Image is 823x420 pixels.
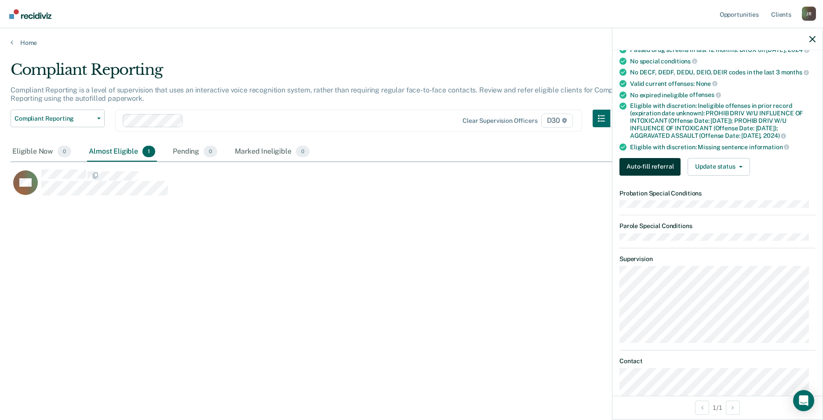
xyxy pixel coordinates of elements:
span: 1 [142,146,155,157]
dt: Probation Special Conditions [619,190,816,197]
span: 2024) [763,132,786,139]
button: Profile dropdown button [802,7,816,21]
span: conditions [661,58,697,65]
span: offenses [689,91,721,98]
button: Next Opportunity [726,401,740,415]
a: Navigate to form link [619,158,684,176]
button: Auto-fill referral [619,158,681,176]
div: Eligible Now [11,142,73,162]
div: J R [802,7,816,21]
div: No DECF, DEDF, DEDU, DEIO, DEIR codes in the last 3 [630,68,816,76]
div: Open Intercom Messenger [793,390,814,411]
button: Update status [688,158,750,176]
div: Compliant Reporting [11,61,628,86]
span: None [696,80,717,87]
span: 0 [204,146,217,157]
div: Valid current offenses: [630,80,816,88]
div: Eligible with discretion: Ineligible offenses in prior record (expiration date unknown): PROHIB D... [630,102,816,140]
div: Pending [171,142,219,162]
div: 1 / 1 [612,396,823,419]
span: Compliant Reporting [15,115,94,122]
dt: Contact [619,357,816,365]
div: No special [630,57,816,65]
dt: Parole Special Conditions [619,222,816,230]
div: Clear supervision officers [462,117,537,125]
div: Marked Ineligible [233,142,311,162]
a: Home [11,39,812,47]
div: CaseloadOpportunityCell-00666882 [11,169,712,204]
div: Almost Eligible [87,142,157,162]
span: information [749,144,789,151]
div: No expired ineligible [630,91,816,99]
p: Compliant Reporting is a level of supervision that uses an interactive voice recognition system, ... [11,86,627,103]
div: Eligible with discretion: Missing sentence [630,143,816,151]
span: months [781,69,809,76]
span: 0 [296,146,310,157]
img: Recidiviz [9,9,51,19]
dt: Supervision [619,255,816,263]
button: Previous Opportunity [695,401,709,415]
span: D30 [541,114,573,128]
span: 0 [58,146,71,157]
